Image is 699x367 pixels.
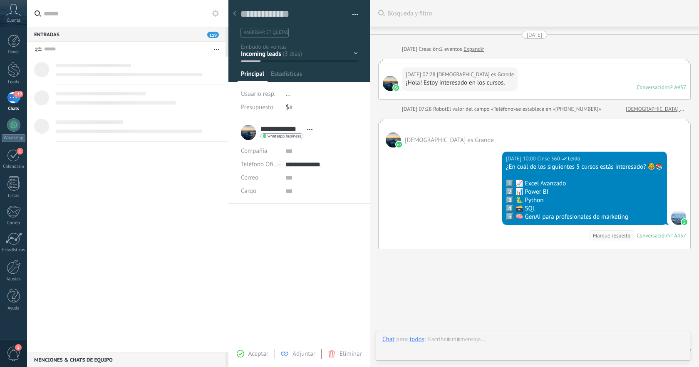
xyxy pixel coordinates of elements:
span: : [424,335,426,344]
div: Menciones & Chats de equipo [27,352,226,367]
span: Robot [433,105,446,112]
button: Correo [241,171,258,185]
div: 5️⃣ 🧠 GenAI para profesionales de marketing [506,213,663,221]
div: Marque resuelto [593,232,630,240]
span: Presupuesto [241,103,273,111]
span: whatsapp business [268,134,301,138]
div: Estadísticas [2,247,26,253]
span: Dios es Grande [383,76,398,91]
div: 4️⃣ 🗃️ SQL [506,205,663,213]
span: Cargo [241,188,256,194]
div: ¿En cuál de los siguientes 5 cursos estás interesado? 🤓📚 [506,163,663,171]
div: Panel [2,50,26,55]
span: Leído [568,155,580,163]
img: waba.svg [393,85,399,91]
span: #agregar etiquetas [244,30,288,35]
span: Cuenta [7,18,20,23]
div: Usuario resp. [241,87,280,101]
img: waba.svg [682,219,687,225]
div: 2️⃣ 📊 Power BI [506,188,663,196]
div: Ayuda [2,306,26,311]
span: Cinse 360 [671,210,686,225]
div: Compañía [241,145,279,158]
span: Cinse 360 (Oficina de Venta) [537,155,560,163]
div: 3️⃣ 🐍 Python [506,196,663,205]
div: WhatsApp [2,134,25,142]
span: 1 [15,344,22,351]
div: Cargo [241,185,279,198]
span: Estadísticas [271,70,302,82]
div: Leads [2,80,26,85]
div: № A437 [667,84,686,91]
div: $ [286,101,358,114]
span: Eliminar [340,350,362,358]
div: Conversación [637,232,667,239]
div: Entradas [27,27,226,42]
div: todos [409,335,424,343]
div: Calendario [2,164,26,170]
span: Usuario resp. [241,90,275,98]
div: [DATE] 10:00 [506,155,537,163]
span: Dios es Grande [405,136,494,144]
span: Principal [241,70,264,82]
span: Teléfono Oficina [241,160,284,168]
div: [DATE] [527,31,542,39]
span: 119 [13,91,23,97]
span: se establece en «[PHONE_NUMBER]» [516,105,601,113]
div: Creación: [402,45,484,53]
img: waba.svg [396,142,402,147]
div: ¡Hola! Estoy interesado en los cursos. [406,79,514,87]
span: Adjuntar [292,350,315,358]
span: 2 eventos [440,45,462,53]
a: Expandir [464,45,484,53]
span: 119 [207,32,219,38]
span: ... [286,90,291,98]
div: Ajustes [2,277,26,282]
div: 1️⃣ 📈 Excel Avanzado [506,180,663,188]
div: [DATE] 07:28 [406,70,437,79]
div: № A437 [667,232,686,239]
div: [DATE] 07:28 [402,105,433,113]
span: Aceptar [248,350,268,358]
div: Presupuesto [241,101,280,114]
span: El valor del campo «Teléfono» [446,105,516,113]
a: [DEMOGRAPHIC_DATA] es Grande [626,105,686,113]
div: Listas [2,193,26,199]
div: [DATE] [402,45,419,53]
div: Conversación [637,84,667,91]
span: Dios es Grande [386,132,401,147]
div: Chats [2,106,26,112]
span: Dios es Grande [437,70,514,79]
div: Correo [2,220,26,226]
span: Búsqueda y filtro [387,10,691,17]
span: para [396,335,408,344]
span: 1 [17,148,23,155]
span: Correo [241,174,258,182]
button: Teléfono Oficina [241,158,279,171]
